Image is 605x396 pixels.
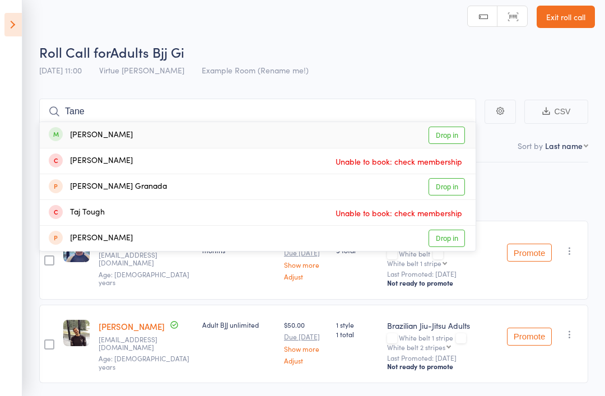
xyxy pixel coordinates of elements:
div: [PERSON_NAME] Granada [49,180,167,193]
a: Adjust [284,357,327,364]
div: [PERSON_NAME] [49,232,133,245]
span: Age: [DEMOGRAPHIC_DATA] years [99,269,189,287]
button: CSV [524,100,588,124]
a: Show more [284,261,327,268]
div: Taj Tough [49,206,105,219]
div: Brazilian Jiu-Jitsu Adults [387,320,498,331]
div: [PERSON_NAME] [49,155,133,167]
span: Example Room (Rename me!) [202,64,309,76]
a: Drop in [429,178,465,195]
small: Due [DATE] [284,333,327,341]
div: White belt 1 stripe [387,334,498,351]
div: White belt [387,250,498,267]
div: Not ready to promote [387,278,498,287]
img: image1754873816.png [63,320,90,346]
div: White belt 2 stripes [387,343,445,351]
small: Last Promoted: [DATE] [387,270,498,278]
div: Last name [545,140,583,151]
span: Virtue [PERSON_NAME] [99,64,184,76]
small: Last Promoted: [DATE] [387,354,498,362]
div: White belt 1 stripe [387,259,441,267]
small: Rikkic2007@hotmail.co.uk [99,251,171,267]
span: Adults Bjj Gi [110,43,184,61]
span: Age: [DEMOGRAPHIC_DATA] years [99,353,189,371]
small: Hasancetin92@outlook.com [99,336,171,352]
a: [PERSON_NAME] [99,320,165,332]
span: [DATE] 11:00 [39,64,82,76]
div: Not ready to promote [387,362,498,371]
button: Promote [507,244,552,262]
div: $50.00 [284,320,327,364]
small: Due [DATE] [284,249,327,257]
span: Roll Call for [39,43,110,61]
a: Show more [284,345,327,352]
a: Drop in [429,127,465,144]
a: Exit roll call [537,6,595,28]
button: Promote [507,328,552,346]
span: 1 total [336,329,378,339]
div: [PERSON_NAME] [49,129,133,142]
a: Adjust [284,273,327,280]
span: Unable to book: check membership [333,204,465,221]
input: Search by name [39,99,476,124]
label: Sort by [518,140,543,151]
div: $65.00 [284,236,327,280]
div: Adult BJJ unlimited [202,320,275,329]
span: 1 style [336,320,378,329]
span: Unable to book: check membership [333,153,465,170]
a: Drop in [429,230,465,247]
